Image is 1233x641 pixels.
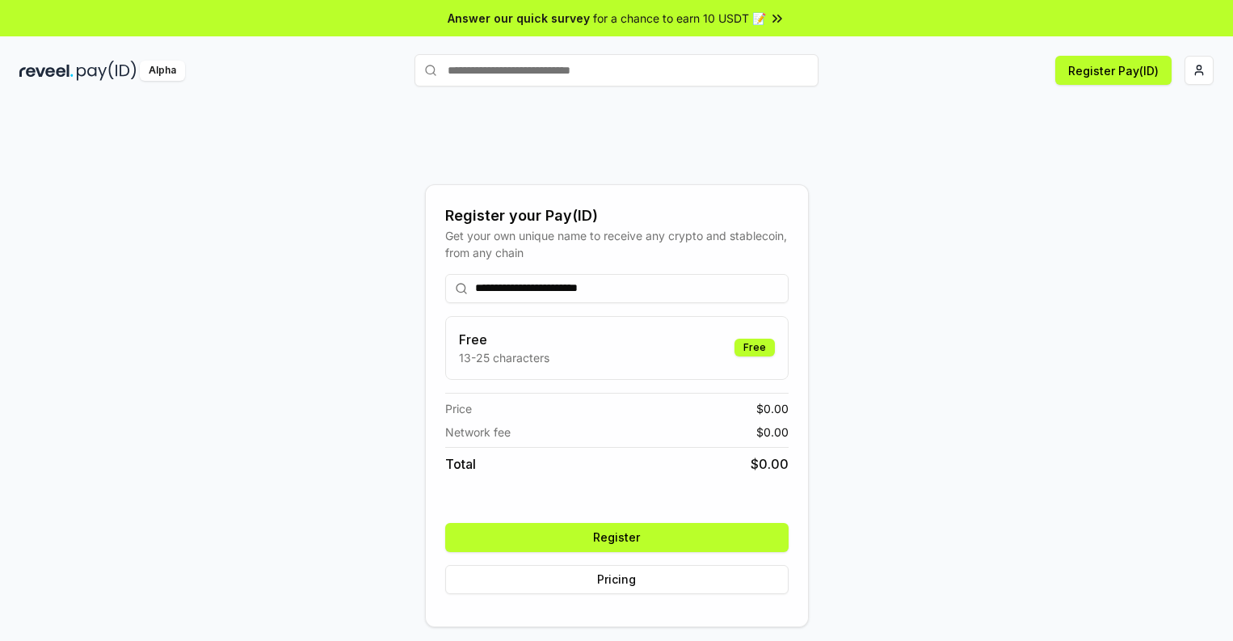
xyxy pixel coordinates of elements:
[448,10,590,27] span: Answer our quick survey
[445,424,511,441] span: Network fee
[445,523,789,552] button: Register
[459,330,549,349] h3: Free
[445,454,476,474] span: Total
[140,61,185,81] div: Alpha
[751,454,789,474] span: $ 0.00
[1055,56,1172,85] button: Register Pay(ID)
[593,10,766,27] span: for a chance to earn 10 USDT 📝
[734,339,775,356] div: Free
[445,205,789,227] div: Register your Pay(ID)
[445,227,789,261] div: Get your own unique name to receive any crypto and stablecoin, from any chain
[445,565,789,594] button: Pricing
[19,61,74,81] img: reveel_dark
[77,61,137,81] img: pay_id
[459,349,549,366] p: 13-25 characters
[445,400,472,417] span: Price
[756,400,789,417] span: $ 0.00
[756,424,789,441] span: $ 0.00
